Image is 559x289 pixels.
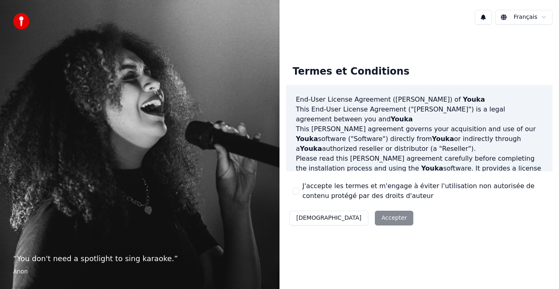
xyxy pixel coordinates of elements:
[391,115,413,123] span: Youka
[286,59,416,85] div: Termes et Conditions
[432,135,454,143] span: Youka
[296,95,543,105] h3: End-User License Agreement ([PERSON_NAME]) of
[463,96,485,103] span: Youka
[421,164,443,172] span: Youka
[296,105,543,124] p: This End-User License Agreement ("[PERSON_NAME]") is a legal agreement between you and
[296,135,318,143] span: Youka
[302,181,546,201] label: J'accepte les termes et m'engage à éviter l'utilisation non autorisée de contenu protégé par des ...
[13,13,29,30] img: youka
[13,268,266,276] footer: Anon
[13,253,266,264] p: “ You don't need a spotlight to sing karaoke. ”
[296,124,543,154] p: This [PERSON_NAME] agreement governs your acquisition and use of our software ("Software") direct...
[289,211,368,225] button: [DEMOGRAPHIC_DATA]
[300,145,322,152] span: Youka
[296,154,543,193] p: Please read this [PERSON_NAME] agreement carefully before completing the installation process and...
